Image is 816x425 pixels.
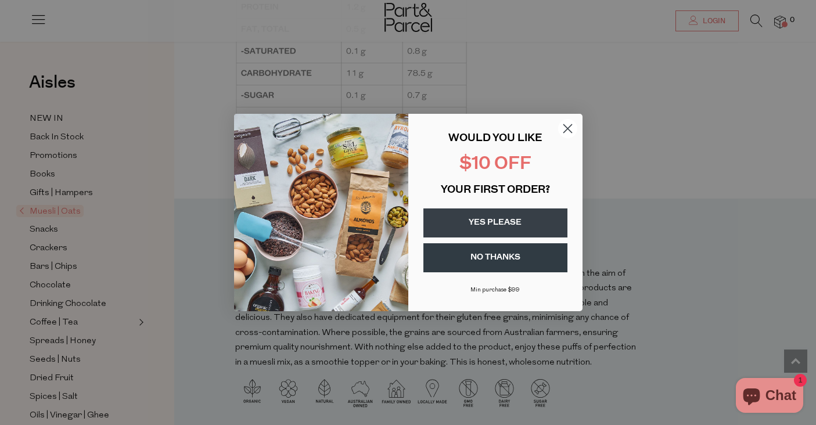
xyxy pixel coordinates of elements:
button: YES PLEASE [423,208,567,237]
span: YOUR FIRST ORDER? [441,185,550,196]
inbox-online-store-chat: Shopify online store chat [732,378,807,416]
button: Close dialog [558,118,578,139]
span: WOULD YOU LIKE [448,134,542,144]
span: $10 OFF [459,156,531,174]
span: Min purchase $99 [470,287,520,293]
img: 43fba0fb-7538-40bc-babb-ffb1a4d097bc.jpeg [234,114,408,311]
button: NO THANKS [423,243,567,272]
